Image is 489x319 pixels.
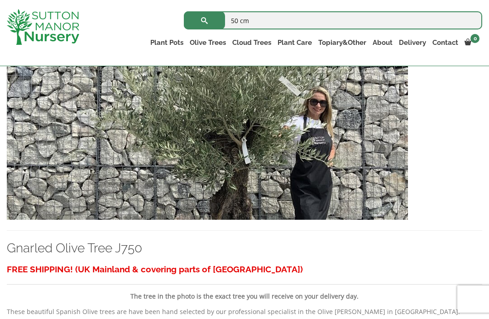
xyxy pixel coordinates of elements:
[461,36,482,49] a: 0
[184,11,482,29] input: Search...
[315,36,369,49] a: Topiary&Other
[274,36,315,49] a: Plant Care
[130,292,359,300] strong: The tree in the photo is the exact tree you will receive on your delivery day.
[7,117,408,126] a: Gnarled Olive Tree J750
[396,36,429,49] a: Delivery
[429,36,461,49] a: Contact
[7,241,142,256] a: Gnarled Olive Tree J750
[147,36,187,49] a: Plant Pots
[470,34,479,43] span: 0
[229,36,274,49] a: Cloud Trees
[7,9,79,45] img: logo
[7,261,482,278] h3: FREE SHIPPING! (UK Mainland & covering parts of [GEOGRAPHIC_DATA])
[187,36,229,49] a: Olive Trees
[369,36,396,49] a: About
[7,25,408,220] img: Gnarled Olive Tree J750 - 857090D3 8FBD 4E84 94B9 88DBAB2BCA45 1 105 c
